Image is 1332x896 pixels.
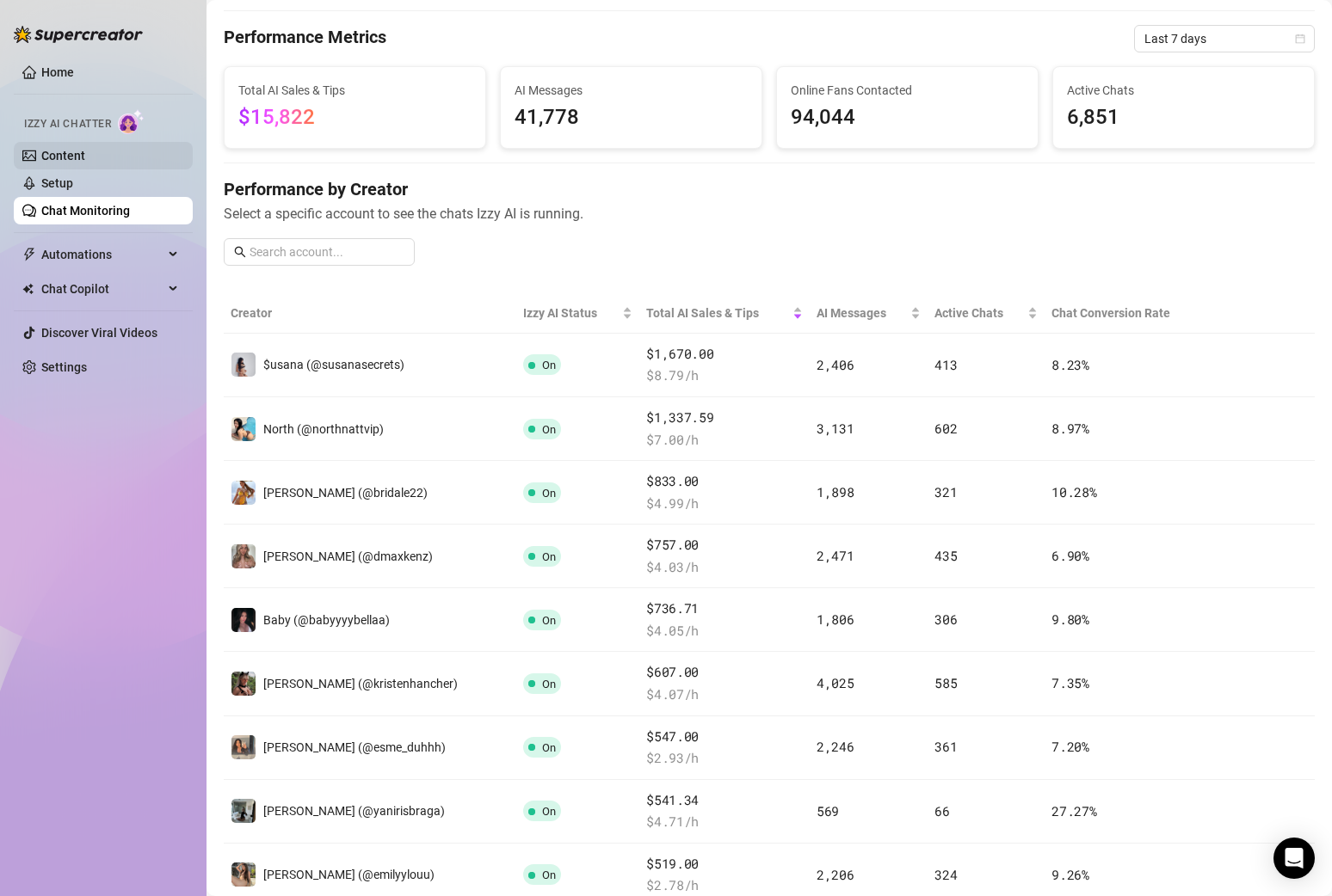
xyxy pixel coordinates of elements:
[646,344,803,365] span: $1,670.00
[646,494,803,514] span: $ 4.99 /h
[791,101,1024,134] span: 94,044
[22,248,36,261] span: thunderbolt
[515,81,748,100] span: AI Messages
[1051,611,1089,628] span: 9.80 %
[41,326,157,340] a: Discover Viral Videos
[817,802,839,819] span: 569
[542,805,556,818] span: On
[646,621,803,641] span: $ 4.05 /h
[231,417,256,441] img: North (@northnattvip)
[1067,81,1300,100] span: Active Chats
[817,547,854,564] span: 2,471
[817,611,854,628] span: 1,806
[263,358,404,371] span: $usana (@susanasecrets)
[934,304,1024,322] span: Active Chats
[1051,356,1089,373] span: 8.23 %
[542,678,556,690] span: On
[224,203,1315,224] span: Select a specific account to see the chats Izzy AI is running.
[41,176,73,190] a: Setup
[934,674,957,691] span: 585
[231,799,256,823] img: Yanni (@yanirisbraga)
[542,423,556,436] span: On
[542,487,556,500] span: On
[41,241,163,268] span: Automations
[231,735,256,759] img: Esmeralda (@esme_duhhh)
[263,804,445,818] span: [PERSON_NAME] (@yanirisbraga)
[646,408,803,428] span: $1,337.59
[810,293,928,334] th: AI Messages
[817,483,854,500] span: 1,898
[14,26,143,43] img: logo-BBDzfeDw.svg
[231,481,256,505] img: Brianna (@bridale22)
[934,802,949,819] span: 66
[224,293,516,334] th: Creator
[231,672,256,696] img: Kristen (@kristenhancher)
[263,422,384,436] span: North (@northnattvip)
[646,684,803,705] span: $ 4.07 /h
[515,101,748,134] span: 41,778
[1051,802,1096,819] span: 27.27 %
[646,430,803,451] span: $ 7.00 /h
[41,275,163,303] span: Chat Copilot
[22,283,34,295] img: Chat Copilot
[24,116,111,132] span: Izzy AI Chatter
[542,614,556,627] span: On
[791,81,1024,100] span: Online Fans Contacted
[934,611,957,628] span: 306
[934,420,957,437] span: 602
[542,868,556,881] span: On
[234,246,246,258] span: search
[1051,483,1096,500] span: 10.28 %
[1051,674,1089,691] span: 7.35 %
[646,812,803,832] span: $ 4.71 /h
[817,866,854,883] span: 2,206
[523,304,619,322] span: Izzy AI Status
[646,662,803,683] span: $607.00
[934,547,957,564] span: 435
[646,304,789,322] span: Total AI Sales & Tips
[542,550,556,563] span: On
[817,674,854,691] span: 4,025
[1051,738,1089,755] span: 7.20 %
[224,177,1315,201] h4: Performance by Creator
[41,360,87,374] a: Settings
[231,608,256,632] img: Baby (@babyyyybellaa)
[263,613,390,627] span: Baby (@babyyyybellaa)
[934,866,957,883] span: 324
[1295,34,1305,44] span: calendar
[646,471,803,492] span: $833.00
[238,105,315,129] span: $15,822
[646,790,803,811] span: $541.34
[231,353,256,377] img: $usana (@susanasecrets)
[646,727,803,747] span: $547.00
[928,293,1045,334] th: Active Chats
[41,65,74,79] a: Home
[118,109,145,134] img: AI Chatter
[263,486,428,500] span: [PERSON_NAME] (@bridale22)
[263,677,458,690] span: [PERSON_NAME] (@kristenhancher)
[1051,420,1089,437] span: 8.97 %
[646,598,803,619] span: $736.71
[231,544,256,568] img: Kenzie (@dmaxkenz)
[1273,838,1315,879] div: Open Intercom Messenger
[542,359,556,371] span: On
[646,365,803,386] span: $ 8.79 /h
[934,356,957,373] span: 413
[934,738,957,755] span: 361
[817,356,854,373] span: 2,406
[646,557,803,578] span: $ 4.03 /h
[646,854,803,875] span: $519.00
[41,204,130,218] a: Chat Monitoring
[646,535,803,555] span: $757.00
[817,738,854,755] span: 2,246
[1051,866,1089,883] span: 9.26 %
[263,740,446,754] span: [PERSON_NAME] (@esme_duhhh)
[1045,293,1206,334] th: Chat Conversion Rate
[646,748,803,769] span: $ 2.93 /h
[934,483,957,500] span: 321
[542,741,556,754] span: On
[263,549,433,563] span: [PERSON_NAME] (@dmaxkenz)
[263,868,435,881] span: [PERSON_NAME] (@emilyylouu)
[817,420,854,437] span: 3,131
[238,81,472,100] span: Total AI Sales & Tips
